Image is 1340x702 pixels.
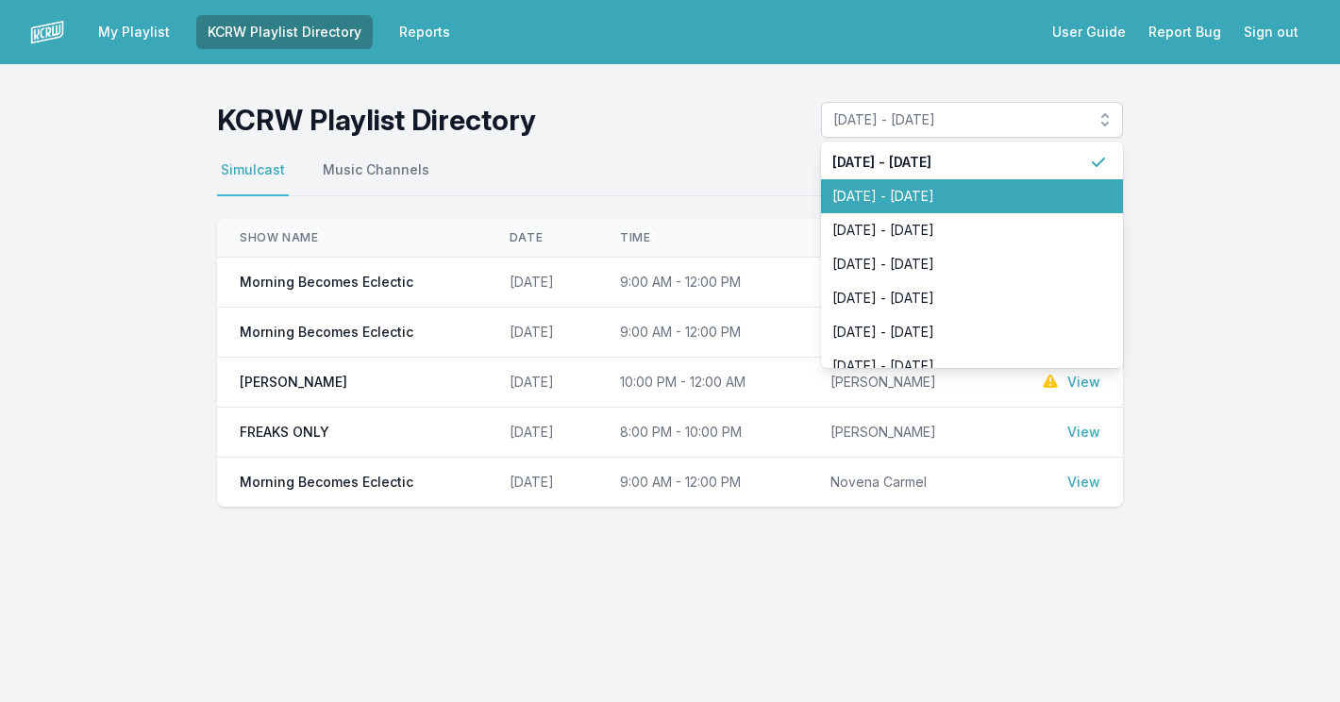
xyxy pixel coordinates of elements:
[597,458,808,508] td: 9:00 AM - 12:00 PM
[832,289,1089,308] span: [DATE] - [DATE]
[240,423,329,442] span: FREAKS ONLY
[808,458,994,508] td: Novena Carmel
[217,160,289,196] button: Simulcast
[240,323,413,342] span: Morning Becomes Eclectic
[1232,15,1310,49] button: Sign out
[217,219,487,258] th: Show Name
[1137,15,1232,49] a: Report Bug
[30,15,64,49] img: logo-white-87cec1fa9cbef997252546196dc51331.png
[833,110,1084,129] span: [DATE] - [DATE]
[832,153,1089,172] span: [DATE] - [DATE]
[487,258,597,308] td: [DATE]
[808,308,994,358] td: Novena Carmel
[832,255,1089,274] span: [DATE] - [DATE]
[217,103,536,137] h1: KCRW Playlist Directory
[597,308,808,358] td: 9:00 AM - 12:00 PM
[597,219,808,258] th: Time
[240,373,347,392] span: [PERSON_NAME]
[832,187,1089,206] span: [DATE] - [DATE]
[597,258,808,308] td: 9:00 AM - 12:00 PM
[597,358,808,408] td: 10:00 PM - 12:00 AM
[388,15,461,49] a: Reports
[597,408,808,458] td: 8:00 PM - 10:00 PM
[487,458,597,508] td: [DATE]
[1067,423,1100,442] a: View
[1067,473,1100,492] a: View
[808,219,994,258] th: Host
[832,357,1089,376] span: [DATE] - [DATE]
[487,219,597,258] th: Date
[1067,373,1100,392] a: View
[808,358,994,408] td: [PERSON_NAME]
[319,160,433,196] button: Music Channels
[240,473,413,492] span: Morning Becomes Eclectic
[832,221,1089,240] span: [DATE] - [DATE]
[487,308,597,358] td: [DATE]
[487,408,597,458] td: [DATE]
[832,323,1089,342] span: [DATE] - [DATE]
[196,15,373,49] a: KCRW Playlist Directory
[87,15,181,49] a: My Playlist
[487,358,597,408] td: [DATE]
[808,408,994,458] td: [PERSON_NAME]
[240,273,413,292] span: Morning Becomes Eclectic
[1041,15,1137,49] a: User Guide
[821,102,1123,138] button: [DATE] - [DATE]
[808,258,994,308] td: Novena Carmel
